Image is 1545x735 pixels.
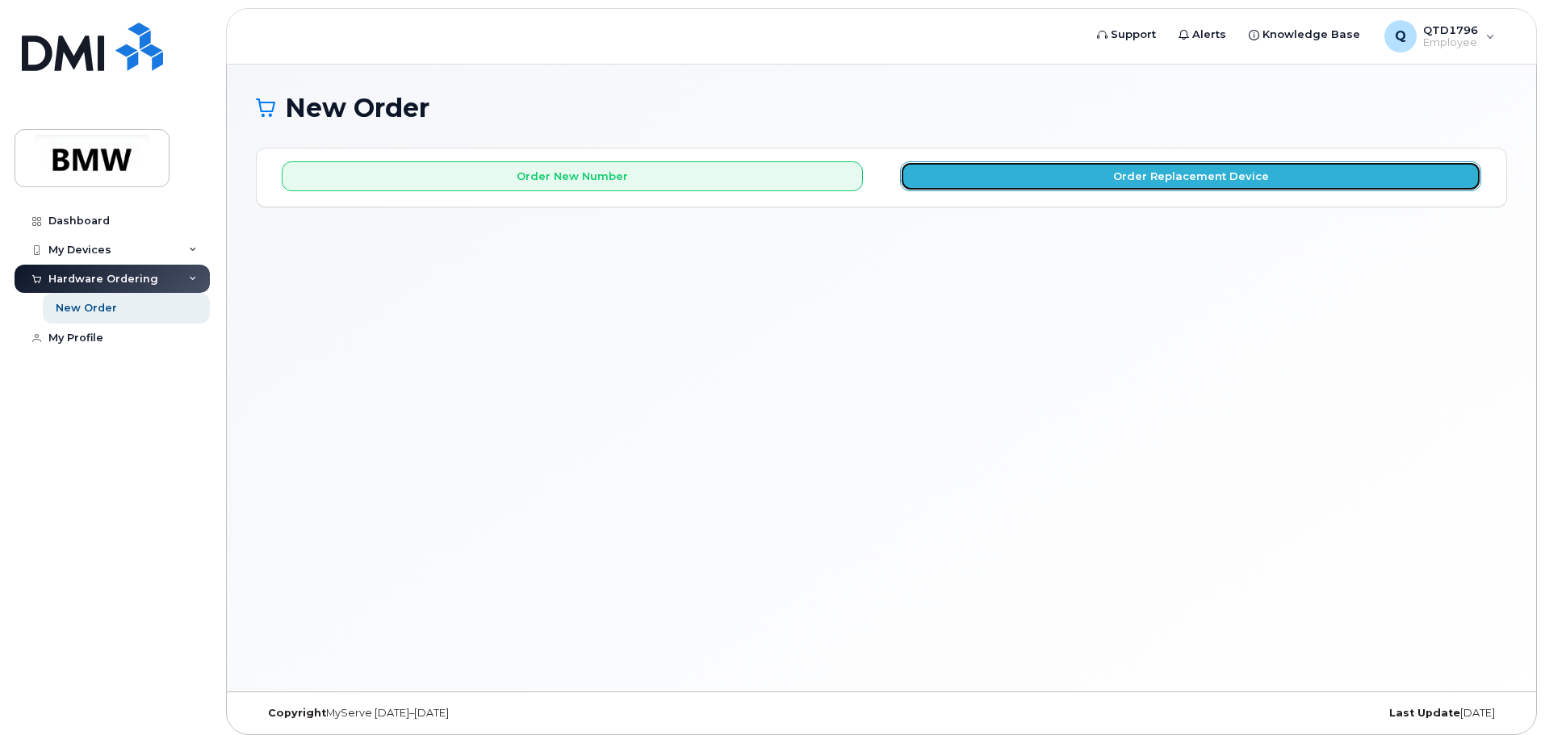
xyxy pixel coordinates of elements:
button: Order Replacement Device [900,161,1481,191]
iframe: Messenger Launcher [1475,665,1533,723]
button: Order New Number [282,161,863,191]
strong: Last Update [1389,707,1460,719]
div: [DATE] [1090,707,1507,720]
div: MyServe [DATE]–[DATE] [256,707,673,720]
h1: New Order [256,94,1507,122]
strong: Copyright [268,707,326,719]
